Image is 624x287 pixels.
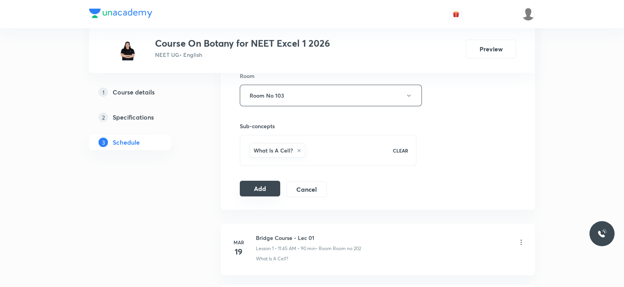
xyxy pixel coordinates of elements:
img: ttu [597,229,607,238]
p: • Room Room no 202 [316,245,361,252]
h4: 19 [231,246,246,258]
p: 3 [99,138,108,147]
h6: Bridge Course - Lec 01 [256,234,361,242]
img: Saniya Tarannum [522,7,535,21]
h6: Sub-concepts [240,122,416,130]
button: Cancel [286,182,327,197]
img: 87c83b46b548483f9b115033c4aa8a57.jpg [108,38,149,60]
button: Room No 103 [240,85,422,106]
button: Preview [466,40,516,58]
p: What Is A Cell? [256,255,288,262]
img: Company Logo [89,9,152,18]
p: NEET UG • English [155,51,330,59]
h3: Course On Botany for NEET Excel 1 2026 [155,38,330,49]
a: 1Course details [89,84,196,100]
p: 2 [99,113,108,122]
button: avatar [450,8,462,20]
h6: Room [240,72,255,80]
h5: Course details [113,87,155,97]
h5: Specifications [113,113,154,122]
p: 1 [99,87,108,97]
img: avatar [452,11,460,18]
a: 2Specifications [89,109,196,125]
p: CLEAR [393,147,408,154]
h6: Mar [231,239,246,246]
h5: Schedule [113,138,140,147]
p: Lesson 1 • 11:45 AM • 90 min [256,245,316,252]
button: Add [240,181,280,196]
h6: What Is A Cell? [254,146,293,154]
a: Company Logo [89,9,152,20]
